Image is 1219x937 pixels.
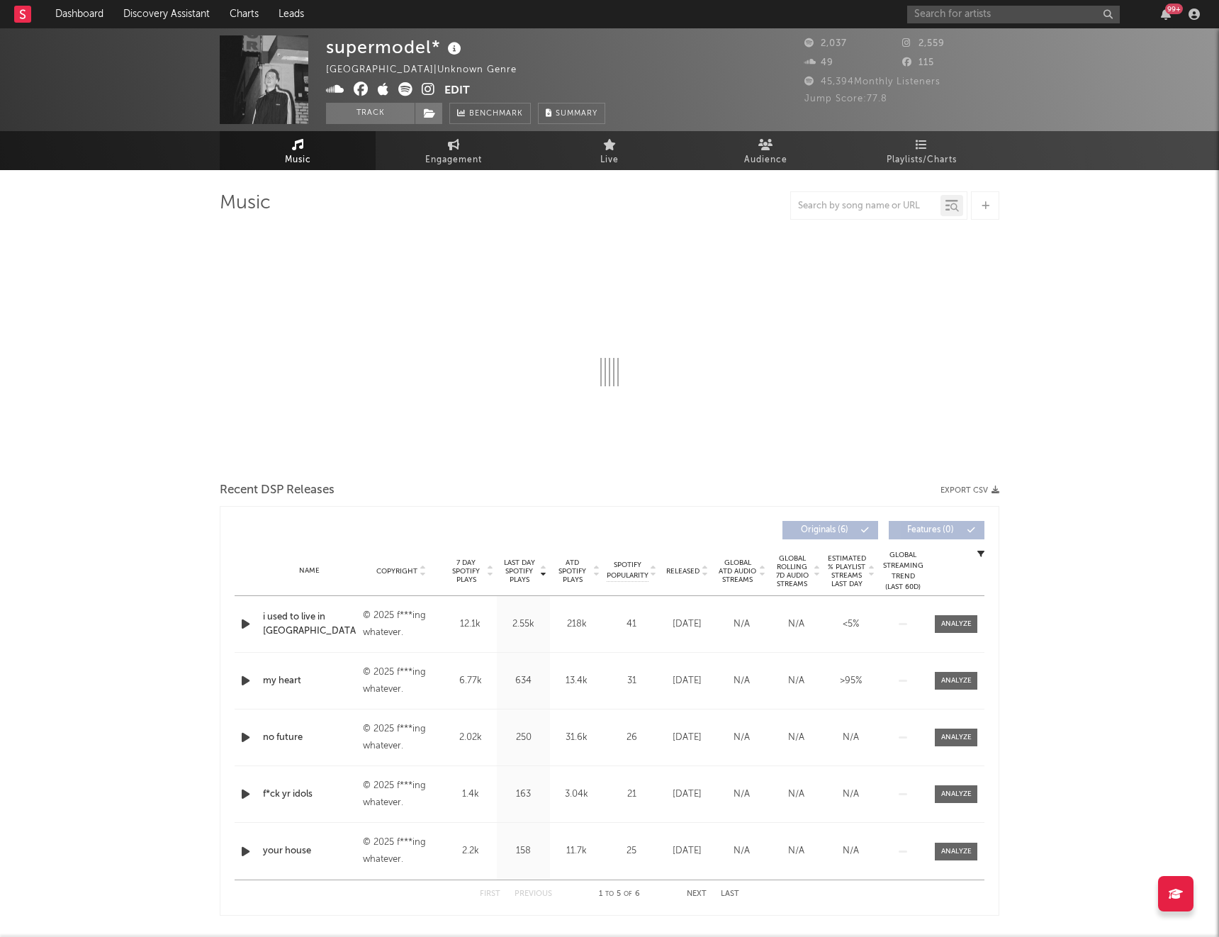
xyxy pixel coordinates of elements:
[718,731,765,745] div: N/A
[220,482,335,499] span: Recent DSP Releases
[500,559,538,584] span: Last Day Spotify Plays
[263,844,356,858] a: your house
[500,674,546,688] div: 634
[744,152,787,169] span: Audience
[554,844,600,858] div: 11.7k
[804,77,940,86] span: 45,394 Monthly Listeners
[326,62,533,79] div: [GEOGRAPHIC_DATA] | Unknown Genre
[663,674,711,688] div: [DATE]
[773,731,820,745] div: N/A
[554,787,600,802] div: 3.04k
[600,152,619,169] span: Live
[663,617,711,632] div: [DATE]
[376,131,532,170] a: Engagement
[663,787,711,802] div: [DATE]
[804,94,887,103] span: Jump Score: 77.8
[607,560,648,581] span: Spotify Popularity
[263,787,356,802] div: f*ck yr idols
[804,58,833,67] span: 49
[940,486,999,495] button: Export CSV
[605,891,614,897] span: to
[363,664,440,698] div: © 2025 f***ing whatever.
[887,152,957,169] span: Playlists/Charts
[827,674,875,688] div: >95%
[718,559,757,584] span: Global ATD Audio Streams
[554,731,600,745] div: 31.6k
[607,617,656,632] div: 41
[580,886,658,903] div: 1 5 6
[843,131,999,170] a: Playlists/Charts
[363,721,440,755] div: © 2025 f***ing whatever.
[363,607,440,641] div: © 2025 f***ing whatever.
[827,554,866,588] span: Estimated % Playlist Streams Last Day
[804,39,847,48] span: 2,037
[263,610,356,638] div: i used to live in [GEOGRAPHIC_DATA]
[663,844,711,858] div: [DATE]
[607,731,656,745] div: 26
[718,674,765,688] div: N/A
[773,617,820,632] div: N/A
[773,554,811,588] span: Global Rolling 7D Audio Streams
[827,787,875,802] div: N/A
[500,844,546,858] div: 158
[500,731,546,745] div: 250
[285,152,311,169] span: Music
[263,566,356,576] div: Name
[263,674,356,688] a: my heart
[449,103,531,124] a: Benchmark
[773,674,820,688] div: N/A
[447,844,493,858] div: 2.2k
[666,567,700,576] span: Released
[1165,4,1183,14] div: 99 +
[827,617,875,632] div: <5%
[532,131,687,170] a: Live
[773,844,820,858] div: N/A
[687,890,707,898] button: Next
[556,110,597,118] span: Summary
[447,787,493,802] div: 1.4k
[902,39,945,48] span: 2,559
[791,201,940,212] input: Search by song name or URL
[607,787,656,802] div: 21
[827,731,875,745] div: N/A
[882,550,924,593] div: Global Streaming Trend (Last 60D)
[907,6,1120,23] input: Search for artists
[773,787,820,802] div: N/A
[718,787,765,802] div: N/A
[687,131,843,170] a: Audience
[607,674,656,688] div: 31
[889,521,984,539] button: Features(0)
[538,103,605,124] button: Summary
[447,674,493,688] div: 6.77k
[363,834,440,868] div: © 2025 f***ing whatever.
[515,890,552,898] button: Previous
[447,731,493,745] div: 2.02k
[376,567,417,576] span: Copyright
[263,731,356,745] div: no future
[827,844,875,858] div: N/A
[425,152,482,169] span: Engagement
[721,890,739,898] button: Last
[792,526,857,534] span: Originals ( 6 )
[554,674,600,688] div: 13.4k
[444,82,470,100] button: Edit
[326,35,465,59] div: supermodel*
[663,731,711,745] div: [DATE]
[480,890,500,898] button: First
[718,617,765,632] div: N/A
[782,521,878,539] button: Originals(6)
[447,559,485,584] span: 7 Day Spotify Plays
[718,844,765,858] div: N/A
[607,844,656,858] div: 25
[902,58,934,67] span: 115
[469,106,523,123] span: Benchmark
[624,891,632,897] span: of
[500,617,546,632] div: 2.55k
[220,131,376,170] a: Music
[500,787,546,802] div: 163
[1161,9,1171,20] button: 99+
[326,103,415,124] button: Track
[554,559,591,584] span: ATD Spotify Plays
